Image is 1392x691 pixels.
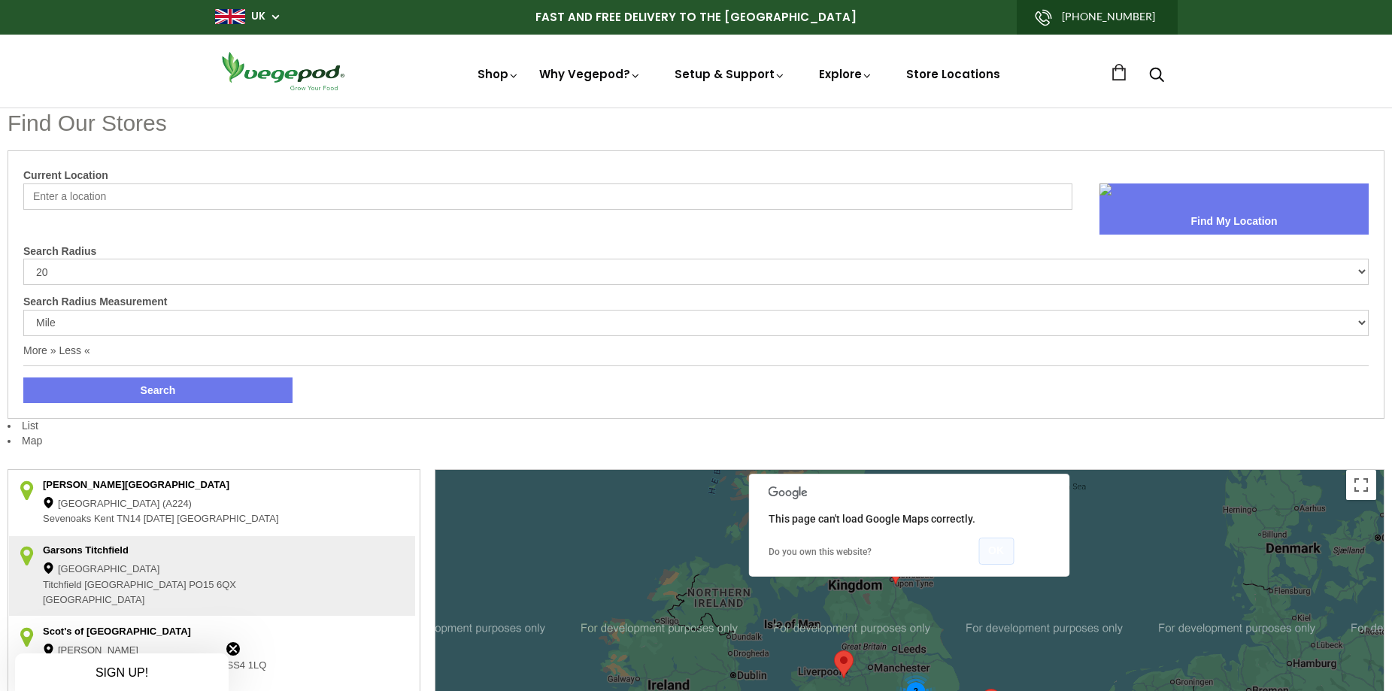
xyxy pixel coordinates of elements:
[177,512,278,527] span: [GEOGRAPHIC_DATA]
[215,9,245,24] img: gb_large.png
[43,625,338,640] div: Scot's of [GEOGRAPHIC_DATA]
[59,344,89,356] a: Less «
[43,578,82,593] span: Titchfield
[43,544,338,559] div: Garsons Titchfield
[96,666,148,679] span: SIGN UP!
[43,644,338,659] div: [PERSON_NAME]
[769,547,872,557] a: Do you own this website?
[84,578,186,593] span: [GEOGRAPHIC_DATA]
[1099,183,1111,195] img: sca.location-find-location.png
[23,344,56,356] a: More »
[43,593,144,608] span: [GEOGRAPHIC_DATA]
[226,641,241,656] button: Close teaser
[1149,68,1164,84] a: Search
[906,66,1000,82] a: Store Locations
[43,497,338,512] div: [GEOGRAPHIC_DATA] (A224)
[251,9,265,24] a: UK
[43,478,338,493] div: [PERSON_NAME][GEOGRAPHIC_DATA]
[23,377,293,403] button: Search
[94,512,114,527] span: Kent
[23,295,1369,310] label: Search Radius Measurement
[15,653,229,691] div: SIGN UP!Close teaser
[8,108,1384,139] h1: Find Our Stores
[43,512,91,527] span: Sevenoaks
[23,168,1369,183] label: Current Location
[227,659,267,674] span: SS4 1LQ
[539,66,641,82] a: Why Vegepod?
[1346,470,1376,500] button: Toggle fullscreen view
[117,512,174,527] span: TN14 [DATE]
[23,183,1072,210] input: Enter a location
[23,244,1369,259] label: Search Radius
[215,50,350,92] img: Vegepod
[819,66,873,82] a: Explore
[1099,209,1369,235] button: Find My Location
[189,578,236,593] span: PO15 6QX
[8,139,1384,434] li: List
[675,66,786,82] a: Setup & Support
[478,66,520,82] a: Shop
[8,434,1384,449] li: Map
[978,538,1014,565] button: OK
[769,513,975,525] span: This page can't load Google Maps correctly.
[43,562,338,577] div: [GEOGRAPHIC_DATA]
